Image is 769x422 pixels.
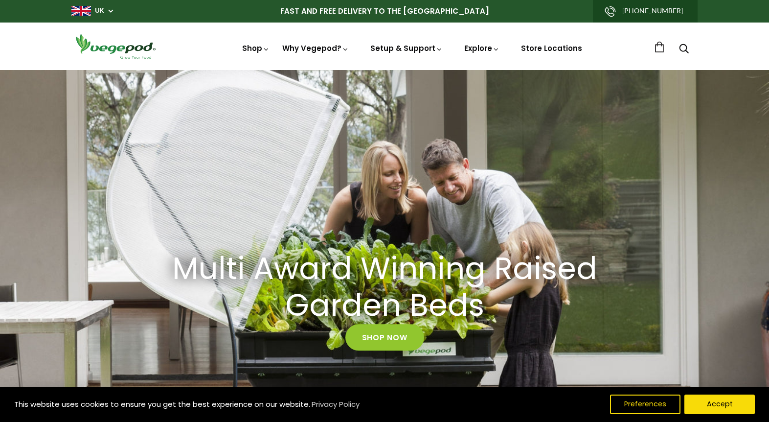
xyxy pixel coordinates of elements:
[282,43,349,53] a: Why Vegepod?
[71,6,91,16] img: gb_large.png
[610,395,680,414] button: Preferences
[152,251,617,325] a: Multi Award Winning Raised Garden Beds
[370,43,443,53] a: Setup & Support
[684,395,755,414] button: Accept
[71,32,159,60] img: Vegepod
[164,251,605,325] h2: Multi Award Winning Raised Garden Beds
[310,396,361,413] a: Privacy Policy (opens in a new tab)
[464,43,499,53] a: Explore
[679,45,689,55] a: Search
[14,399,310,409] span: This website uses cookies to ensure you get the best experience on our website.
[521,43,582,53] a: Store Locations
[345,324,424,351] a: Shop Now
[95,6,104,16] a: UK
[242,43,270,53] a: Shop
